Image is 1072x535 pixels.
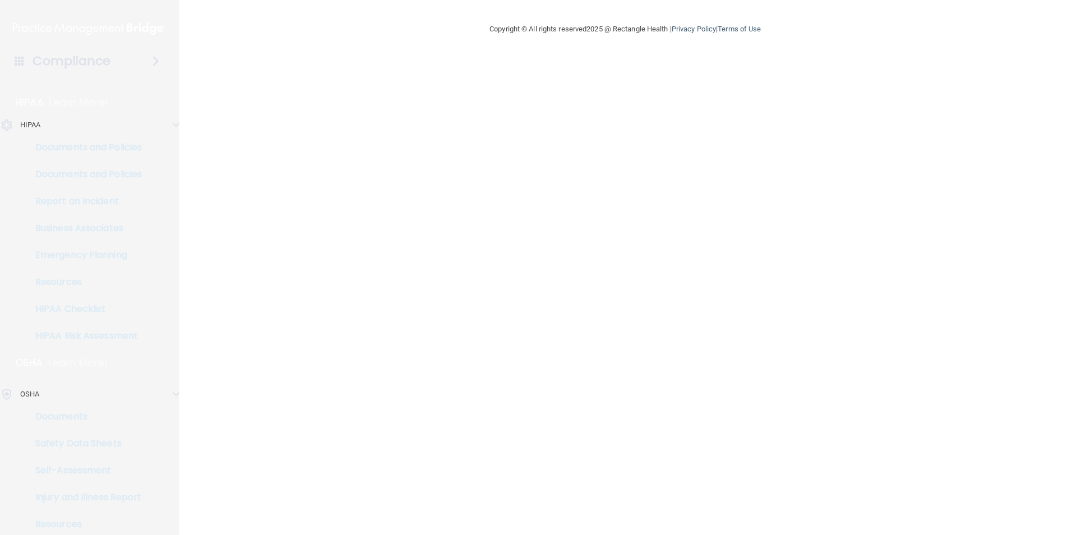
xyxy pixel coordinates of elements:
[15,356,43,370] p: OSHA
[7,223,160,234] p: Business Associates
[33,53,110,69] h4: Compliance
[7,250,160,261] p: Emergency Planning
[20,118,41,132] p: HIPAA
[7,330,160,342] p: HIPAA Risk Assessment
[13,17,165,40] img: PMB logo
[7,196,160,207] p: Report an Incident
[421,11,830,47] div: Copyright © All rights reserved 2025 @ Rectangle Health | |
[7,303,160,315] p: HIPAA Checklist
[49,356,108,370] p: Learn More!
[7,492,160,503] p: Injury and Illness Report
[7,411,160,422] p: Documents
[7,169,160,180] p: Documents and Policies
[672,25,716,33] a: Privacy Policy
[49,96,109,109] p: Learn More!
[7,276,160,288] p: Resources
[7,465,160,476] p: Self-Assessment
[20,388,39,401] p: OSHA
[7,438,160,449] p: Safety Data Sheets
[718,25,761,33] a: Terms of Use
[15,96,44,109] p: HIPAA
[7,142,160,153] p: Documents and Policies
[7,519,160,530] p: Resources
